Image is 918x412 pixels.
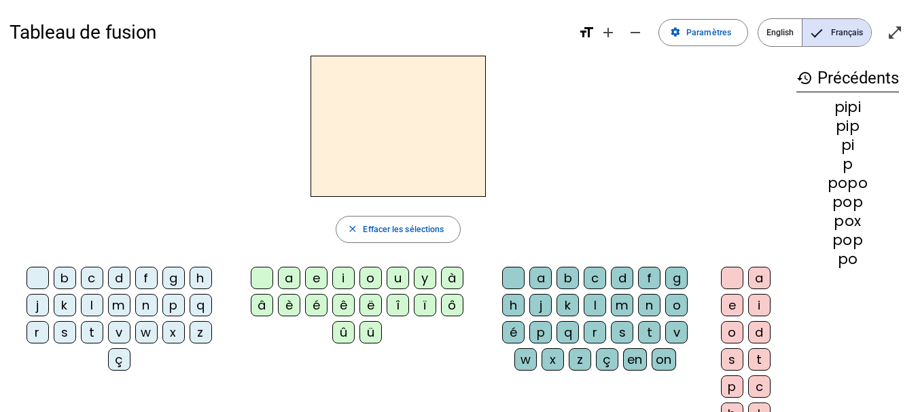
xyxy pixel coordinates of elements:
div: s [54,321,76,343]
div: on [652,348,676,371]
div: e [305,267,328,289]
mat-button-toggle-group: Language selection [758,18,872,47]
div: f [638,267,660,289]
div: l [81,294,103,316]
div: i [332,267,355,289]
div: o [665,294,688,316]
div: a [278,267,300,289]
div: h [502,294,525,316]
div: r [584,321,606,343]
mat-icon: remove [627,24,643,41]
div: v [665,321,688,343]
div: n [135,294,158,316]
div: x [162,321,185,343]
div: l [584,294,606,316]
div: p [796,157,899,171]
span: Effacer les sélections [363,223,444,237]
div: z [569,348,591,371]
div: e [721,294,743,316]
div: h [190,267,212,289]
span: English [758,19,802,46]
div: g [665,267,688,289]
div: popo [796,176,899,190]
div: c [584,267,606,289]
div: en [623,348,647,371]
div: pop [796,195,899,209]
div: b [557,267,579,289]
div: p [162,294,185,316]
div: à [441,267,463,289]
div: j [27,294,49,316]
div: ç [108,348,130,371]
button: Diminuer la taille de la police [622,19,649,46]
div: s [721,348,743,371]
div: é [502,321,525,343]
div: m [611,294,633,316]
div: a [748,267,771,289]
div: t [638,321,660,343]
div: u [387,267,409,289]
div: p [529,321,552,343]
div: y [414,267,436,289]
div: ï [414,294,436,316]
div: d [108,267,130,289]
div: d [748,321,771,343]
div: s [611,321,633,343]
div: ê [332,294,355,316]
div: pipi [796,100,899,114]
div: ë [359,294,382,316]
div: c [748,375,771,398]
span: Paramètres [686,26,731,40]
div: â [251,294,273,316]
div: g [162,267,185,289]
mat-icon: format_size [578,24,595,41]
span: Français [802,19,871,46]
div: k [54,294,76,316]
div: o [721,321,743,343]
div: w [135,321,158,343]
mat-icon: open_in_full [887,24,903,41]
h3: Précédents [796,65,899,92]
div: k [557,294,579,316]
div: pop [796,233,899,247]
mat-icon: settings [670,27,681,38]
div: d [611,267,633,289]
div: è [278,294,300,316]
div: a [529,267,552,289]
div: z [190,321,212,343]
div: î [387,294,409,316]
div: p [721,375,743,398]
div: po [796,252,899,266]
div: x [542,348,564,371]
div: r [27,321,49,343]
div: b [54,267,76,289]
button: Entrer en plein écran [881,19,908,46]
div: q [557,321,579,343]
div: w [514,348,537,371]
div: c [81,267,103,289]
button: Effacer les sélections [336,216,461,243]
div: pox [796,214,899,228]
div: t [748,348,771,371]
div: û [332,321,355,343]
div: j [529,294,552,316]
h1: Tableau de fusion [10,14,569,52]
div: o [359,267,382,289]
div: ô [441,294,463,316]
div: i [748,294,771,316]
div: t [81,321,103,343]
div: ç [596,348,618,371]
mat-icon: add [600,24,616,41]
button: Augmenter la taille de la police [595,19,622,46]
div: n [638,294,660,316]
div: f [135,267,158,289]
div: pi [796,138,899,152]
div: v [108,321,130,343]
mat-icon: history [796,70,813,86]
button: Paramètres [658,19,748,46]
div: pip [796,119,899,133]
div: q [190,294,212,316]
div: é [305,294,328,316]
mat-icon: close [347,224,358,235]
div: m [108,294,130,316]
